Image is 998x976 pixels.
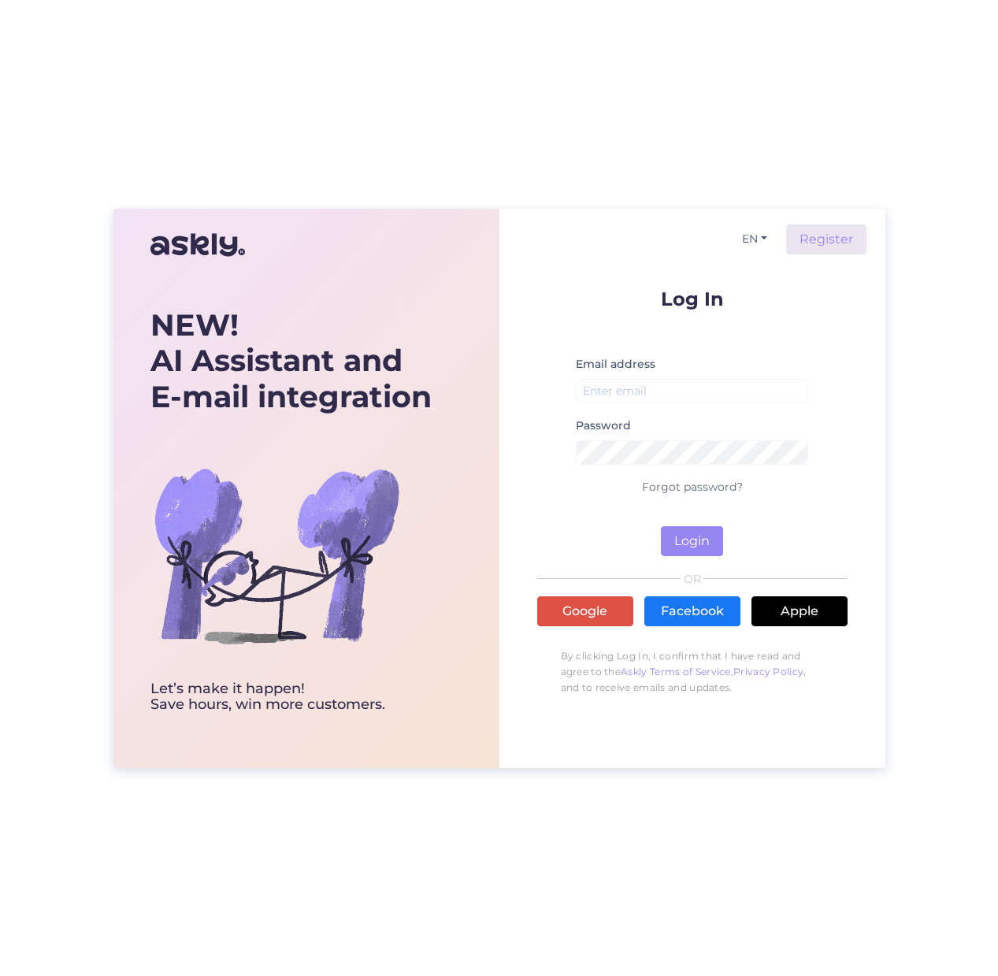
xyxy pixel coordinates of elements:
[150,306,239,343] b: NEW!
[150,307,432,415] div: AI Assistant and E-mail integration
[786,225,866,254] a: Register
[751,596,848,626] a: Apple
[681,573,703,584] span: OR
[642,480,743,494] a: Forgot password?
[150,226,245,264] img: Askly
[576,379,809,403] input: Enter email
[621,666,731,677] a: Askly Terms of Service
[644,596,740,626] a: Facebook
[150,681,432,713] div: Let’s make it happen! Save hours, win more customers.
[537,289,848,309] p: Log In
[537,596,633,626] a: Google
[736,228,774,250] button: EN
[661,526,723,556] button: Login
[733,666,803,677] a: Privacy Policy
[576,356,655,373] label: Email address
[150,429,403,681] img: bg-askly
[576,417,631,434] label: Password
[537,640,848,703] p: By clicking Log In, I confirm that I have read and agree to the , , and to receive emails and upd...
